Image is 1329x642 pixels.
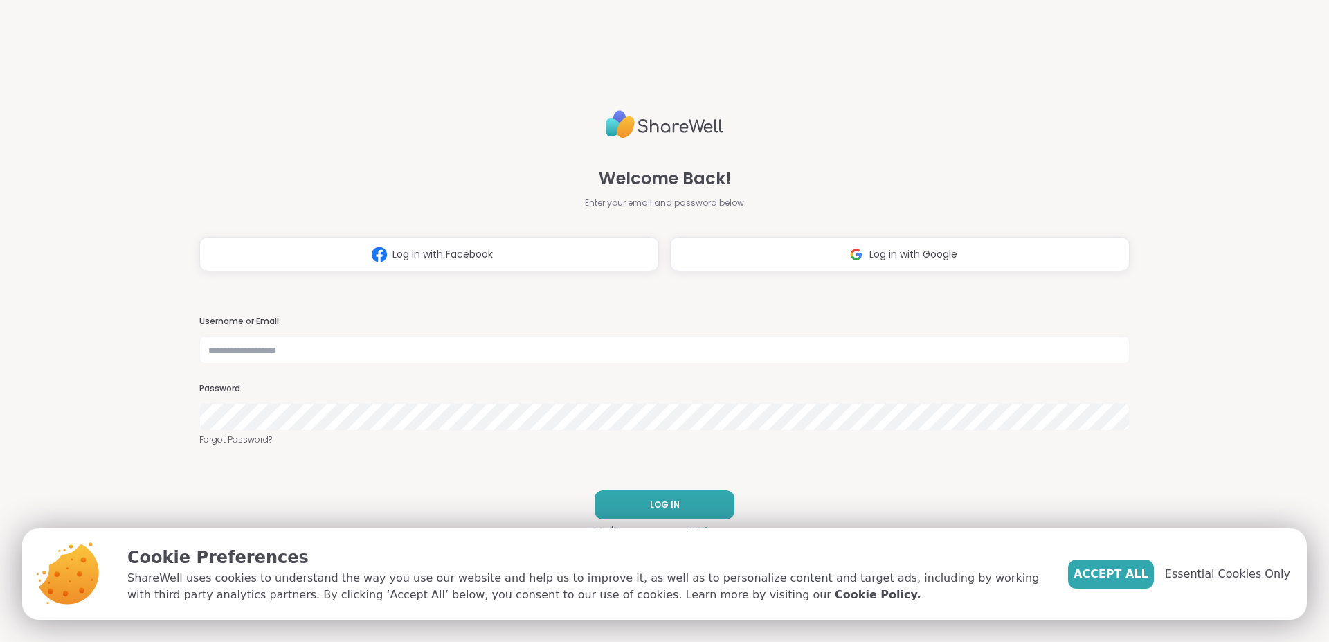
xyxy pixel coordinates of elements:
span: Accept All [1074,566,1148,582]
img: ShareWell Logomark [843,242,869,267]
button: Accept All [1068,560,1154,589]
button: Log in with Google [670,237,1130,271]
p: ShareWell uses cookies to understand the way you use our website and help us to improve it, as we... [127,570,1046,603]
span: Log in with Google [869,247,957,262]
span: Don't have an account? [595,525,696,537]
span: Essential Cookies Only [1165,566,1290,582]
a: Forgot Password? [199,434,1130,446]
a: Cookie Policy. [835,587,921,603]
button: Log in with Facebook [199,237,659,271]
h3: Password [199,383,1130,395]
img: ShareWell Logomark [366,242,392,267]
a: Sign up [699,525,734,537]
button: LOG IN [595,490,734,519]
span: Welcome Back! [599,166,731,191]
span: Enter your email and password below [585,197,744,209]
img: ShareWell Logo [606,105,723,144]
h3: Username or Email [199,316,1130,328]
p: Cookie Preferences [127,545,1046,570]
span: LOG IN [650,499,680,511]
span: Log in with Facebook [392,247,493,262]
